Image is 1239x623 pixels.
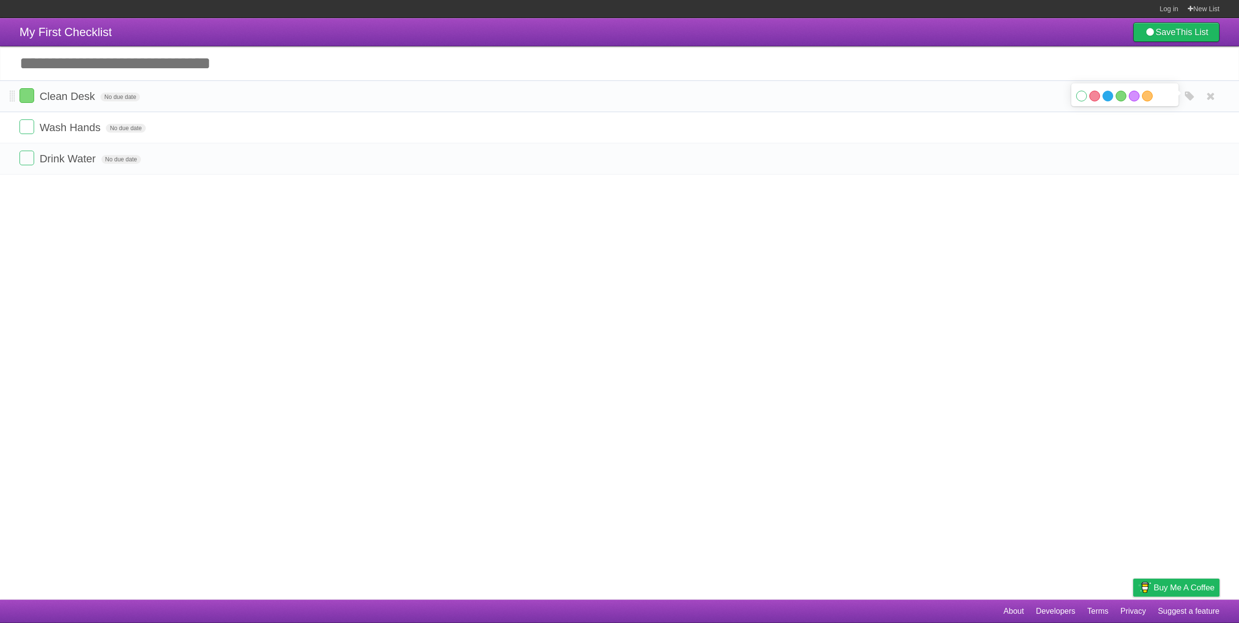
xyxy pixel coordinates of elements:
[1158,602,1219,621] a: Suggest a feature
[1176,27,1208,37] b: This List
[1102,91,1113,101] label: Blue
[39,121,103,134] span: Wash Hands
[20,25,112,39] span: My First Checklist
[1087,602,1109,621] a: Terms
[1138,579,1151,596] img: Buy me a coffee
[1003,602,1024,621] a: About
[101,155,141,164] span: No due date
[106,124,145,133] span: No due date
[1133,579,1219,597] a: Buy me a coffee
[20,119,34,134] label: Done
[20,88,34,103] label: Done
[1142,91,1153,101] label: Orange
[1154,579,1215,596] span: Buy me a coffee
[1036,602,1075,621] a: Developers
[1129,91,1140,101] label: Purple
[20,151,34,165] label: Done
[39,90,98,102] span: Clean Desk
[39,153,98,165] span: Drink Water
[1133,22,1219,42] a: SaveThis List
[1116,91,1126,101] label: Green
[1089,91,1100,101] label: Red
[100,93,140,101] span: No due date
[1121,602,1146,621] a: Privacy
[1076,91,1087,101] label: White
